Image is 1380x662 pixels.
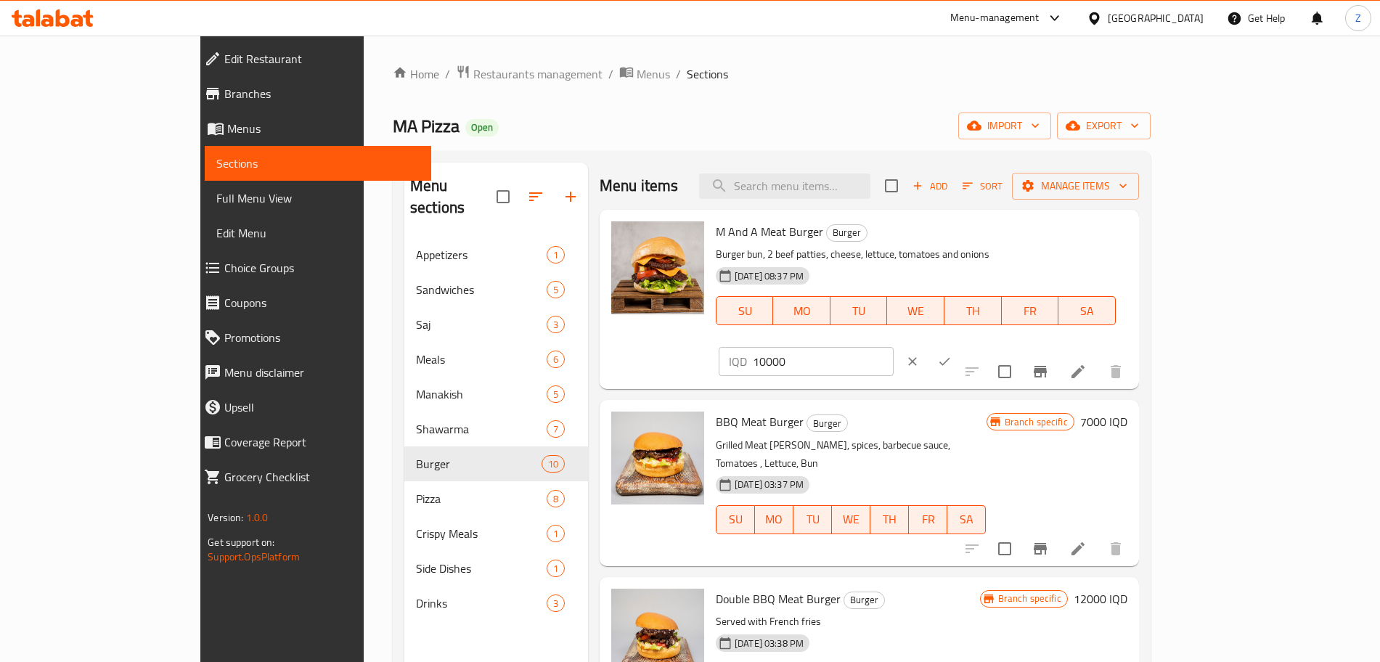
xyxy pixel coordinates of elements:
[729,269,809,283] span: [DATE] 08:37 PM
[958,113,1051,139] button: import
[404,516,588,551] div: Crispy Meals1
[1057,113,1151,139] button: export
[687,65,728,83] span: Sections
[799,509,826,530] span: TU
[547,525,565,542] div: items
[915,509,942,530] span: FR
[192,250,430,285] a: Choice Groups
[192,355,430,390] a: Menu disclaimer
[224,50,419,68] span: Edit Restaurant
[192,76,430,111] a: Branches
[1008,301,1053,322] span: FR
[699,173,870,199] input: search
[416,455,542,473] span: Burger
[404,551,588,586] div: Side Dishes1
[1012,173,1139,200] button: Manage items
[416,246,547,263] span: Appetizers
[224,468,419,486] span: Grocery Checklist
[716,245,1116,263] p: Burger bun, 2 beef patties, cheese, lettuce, tomatoes and onions
[1002,296,1059,325] button: FR
[208,533,274,552] span: Get support on:
[876,171,907,201] span: Select section
[224,329,419,346] span: Promotions
[844,592,884,608] span: Burger
[416,316,547,333] span: Saj
[907,175,953,197] span: Add item
[716,296,773,325] button: SU
[205,181,430,216] a: Full Menu View
[393,65,1151,83] nav: breadcrumb
[416,490,547,507] span: Pizza
[416,351,547,368] span: Meals
[611,221,704,314] img: M And A Meat Burger
[404,446,588,481] div: Burger10
[404,377,588,412] div: Manakish5
[547,560,565,577] div: items
[547,316,565,333] div: items
[404,307,588,342] div: Saj3
[547,246,565,263] div: items
[192,390,430,425] a: Upsell
[870,505,909,534] button: TH
[907,175,953,197] button: Add
[547,562,564,576] span: 1
[1023,531,1058,566] button: Branch-specific-item
[1108,10,1204,26] div: [GEOGRAPHIC_DATA]
[216,224,419,242] span: Edit Menu
[542,455,565,473] div: items
[404,232,588,626] nav: Menu sections
[1098,354,1133,389] button: delete
[793,505,832,534] button: TU
[826,224,867,242] div: Burger
[950,9,1040,27] div: Menu-management
[416,420,547,438] span: Shawarma
[1024,177,1127,195] span: Manage items
[192,111,430,146] a: Menus
[404,272,588,307] div: Sandwiches5
[542,457,564,471] span: 10
[910,178,950,195] span: Add
[192,425,430,459] a: Coverage Report
[547,388,564,401] span: 5
[755,505,793,534] button: MO
[716,588,841,610] span: Double BBQ Meat Burger
[192,285,430,320] a: Coupons
[844,592,885,609] div: Burger
[887,296,944,325] button: WE
[404,412,588,446] div: Shawarma7
[224,294,419,311] span: Coupons
[216,155,419,172] span: Sections
[1058,296,1116,325] button: SA
[773,296,830,325] button: MO
[928,346,960,377] button: ok
[1023,354,1058,389] button: Branch-specific-item
[227,120,419,137] span: Menus
[216,189,419,207] span: Full Menu View
[393,110,460,142] span: MA Pizza
[416,385,547,403] div: Manakish
[761,509,788,530] span: MO
[192,320,430,355] a: Promotions
[416,525,547,542] div: Crispy Meals
[547,490,565,507] div: items
[547,283,564,297] span: 5
[637,65,670,83] span: Menus
[992,592,1067,605] span: Branch specific
[205,146,430,181] a: Sections
[547,281,565,298] div: items
[1069,363,1087,380] a: Edit menu item
[473,65,603,83] span: Restaurants management
[947,505,986,534] button: SA
[410,175,497,218] h2: Menu sections
[722,301,767,322] span: SU
[547,420,565,438] div: items
[416,560,547,577] span: Side Dishes
[404,586,588,621] div: Drinks3
[830,296,888,325] button: TU
[224,259,419,277] span: Choice Groups
[893,301,939,322] span: WE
